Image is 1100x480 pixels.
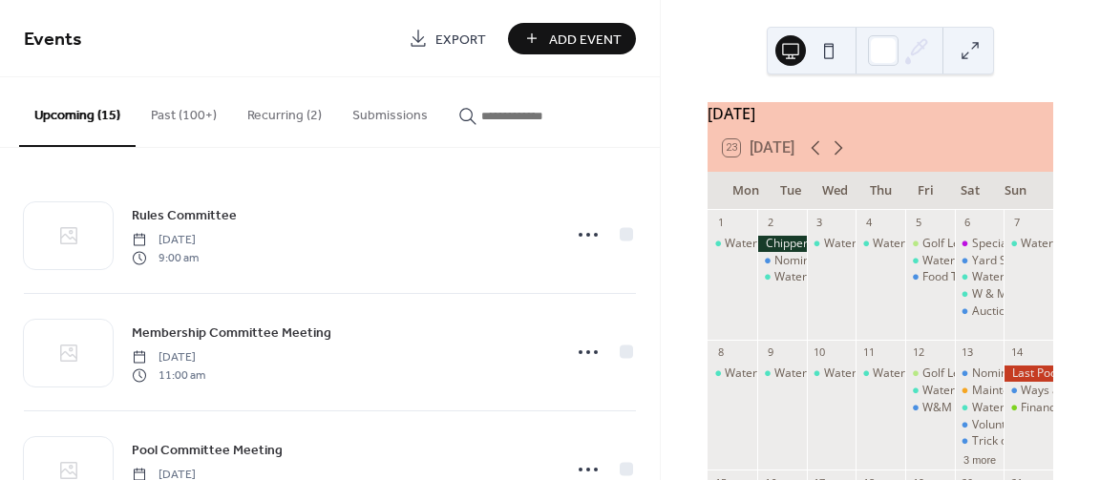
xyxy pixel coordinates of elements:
[955,269,1005,285] div: Water Aerobics
[861,216,876,230] div: 4
[955,303,1005,320] div: Auction
[763,345,777,360] div: 9
[955,417,1005,433] div: Volunteer Luncheon
[725,236,807,252] div: Water Aerobics
[807,365,857,382] div: Water Aerobics
[723,172,768,210] div: Mon
[922,365,1084,382] div: Golf League - Stoughton Acres
[961,216,975,230] div: 6
[757,253,807,269] div: Nominating Committee Meeting
[922,269,1063,285] div: Food Truck at Teen Center
[768,172,813,210] div: Tue
[956,450,1004,467] button: 3 more
[807,236,857,252] div: Water Aerobics
[549,30,622,50] span: Add Event
[911,216,925,230] div: 5
[132,232,199,249] span: [DATE]
[903,172,948,210] div: Fri
[856,236,905,252] div: Water Aerobics
[435,30,486,50] span: Export
[824,365,906,382] div: Water Aerobics
[713,216,728,230] div: 1
[232,77,337,145] button: Recurring (2)
[132,249,199,266] span: 9:00 am
[508,23,636,54] button: Add Event
[905,365,955,382] div: Golf League - Stoughton Acres
[972,269,1054,285] div: Water Aerobics
[132,441,283,461] span: Pool Committee Meeting
[774,253,945,269] div: Nominating Committee Meeting
[922,253,1005,269] div: Water Aerobics
[856,365,905,382] div: Water Aerobics
[905,269,955,285] div: Food Truck at Teen Center
[136,77,232,145] button: Past (100+)
[757,365,807,382] div: Water Aerobics
[873,365,955,382] div: Water Aerobics
[955,400,1005,416] div: Water Aerobics
[1004,400,1053,416] div: Finance Committee Meeting
[905,400,955,416] div: W&M - Mums for Sales- MINI GOLF
[922,236,1071,252] div: Golf League - Bedford Trails
[922,383,1005,399] div: Water Aerobics
[708,236,757,252] div: Water Aerobics
[955,253,1005,269] div: Yard Sale
[1004,383,1053,399] div: Ways and Means Committee Meeting
[858,172,903,210] div: Thu
[132,323,331,344] span: Membership Committee Meeting
[905,253,955,269] div: Water Aerobics
[19,77,136,147] button: Upcoming (15)
[955,236,1005,252] div: Special Projects Meeting
[905,383,955,399] div: Water Aerobics
[1004,236,1053,252] div: Water Aerobics
[132,366,205,384] span: 11:00 am
[824,236,906,252] div: Water Aerobics
[972,303,1012,320] div: Auction
[972,433,1044,449] div: Trick or Treat
[972,253,1023,269] div: Yard Sale
[774,365,857,382] div: Water Aerobics
[132,349,205,366] span: [DATE]
[708,365,757,382] div: Water Aerobics
[813,172,857,210] div: Wed
[955,286,1005,303] div: W & M Hot Sausage, Hoagies & More
[725,365,807,382] div: Water Aerobics
[955,383,1005,399] div: Maintenance Committee Meeting
[911,345,925,360] div: 12
[763,216,777,230] div: 2
[24,21,82,58] span: Events
[757,236,807,252] div: Chipper Day
[955,365,1005,382] div: Nominating Committee Meeting
[132,322,331,344] a: Membership Committee Meeting
[132,204,237,226] a: Rules Committee
[132,439,283,461] a: Pool Committee Meeting
[774,269,857,285] div: Water Aerobics
[1009,345,1024,360] div: 14
[394,23,500,54] a: Export
[757,269,807,285] div: Water Aerobics
[813,216,827,230] div: 3
[961,345,975,360] div: 13
[905,236,955,252] div: Golf League - Bedford Trails
[1009,216,1024,230] div: 7
[708,102,1053,125] div: [DATE]
[337,77,443,145] button: Submissions
[713,345,728,360] div: 8
[972,417,1078,433] div: Volunteer Luncheon
[873,236,955,252] div: Water Aerobics
[813,345,827,360] div: 10
[993,172,1038,210] div: Sun
[955,433,1005,449] div: Trick or Treat
[1004,365,1053,382] div: Last Pool Day
[861,345,876,360] div: 11
[972,400,1054,416] div: Water Aerobics
[948,172,993,210] div: Sat
[132,206,237,226] span: Rules Committee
